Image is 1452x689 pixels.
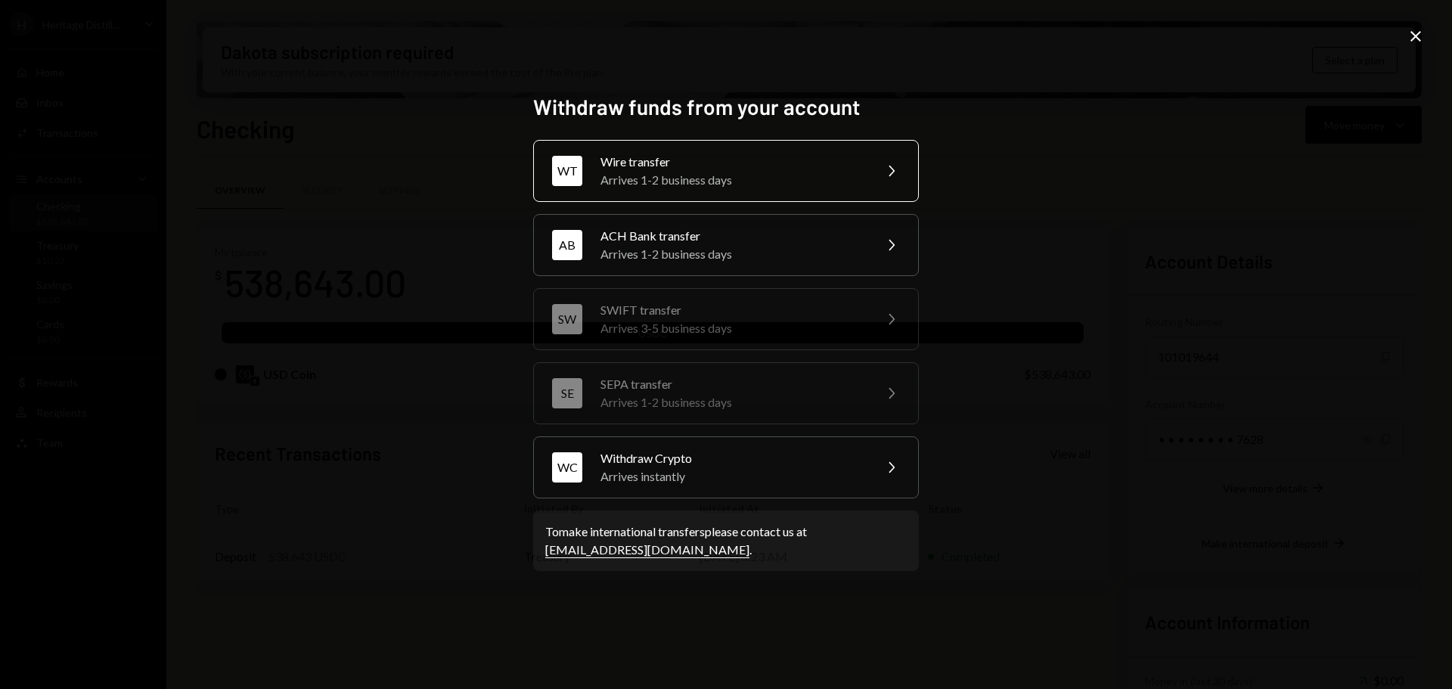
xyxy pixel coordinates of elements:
a: [EMAIL_ADDRESS][DOMAIN_NAME] [545,542,749,558]
div: To make international transfers please contact us at . [545,523,907,559]
button: ABACH Bank transferArrives 1-2 business days [533,214,919,276]
div: Wire transfer [600,153,864,171]
div: Arrives instantly [600,467,864,486]
div: ACH Bank transfer [600,227,864,245]
div: WT [552,156,582,186]
div: SWIFT transfer [600,301,864,319]
div: SW [552,304,582,334]
button: WCWithdraw CryptoArrives instantly [533,436,919,498]
div: Arrives 1-2 business days [600,393,864,411]
div: SE [552,378,582,408]
div: WC [552,452,582,483]
h2: Withdraw funds from your account [533,92,919,122]
button: WTWire transferArrives 1-2 business days [533,140,919,202]
button: SWSWIFT transferArrives 3-5 business days [533,288,919,350]
div: AB [552,230,582,260]
div: Arrives 1-2 business days [600,245,864,263]
div: SEPA transfer [600,375,864,393]
div: Withdraw Crypto [600,449,864,467]
div: Arrives 1-2 business days [600,171,864,189]
button: SESEPA transferArrives 1-2 business days [533,362,919,424]
div: Arrives 3-5 business days [600,319,864,337]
